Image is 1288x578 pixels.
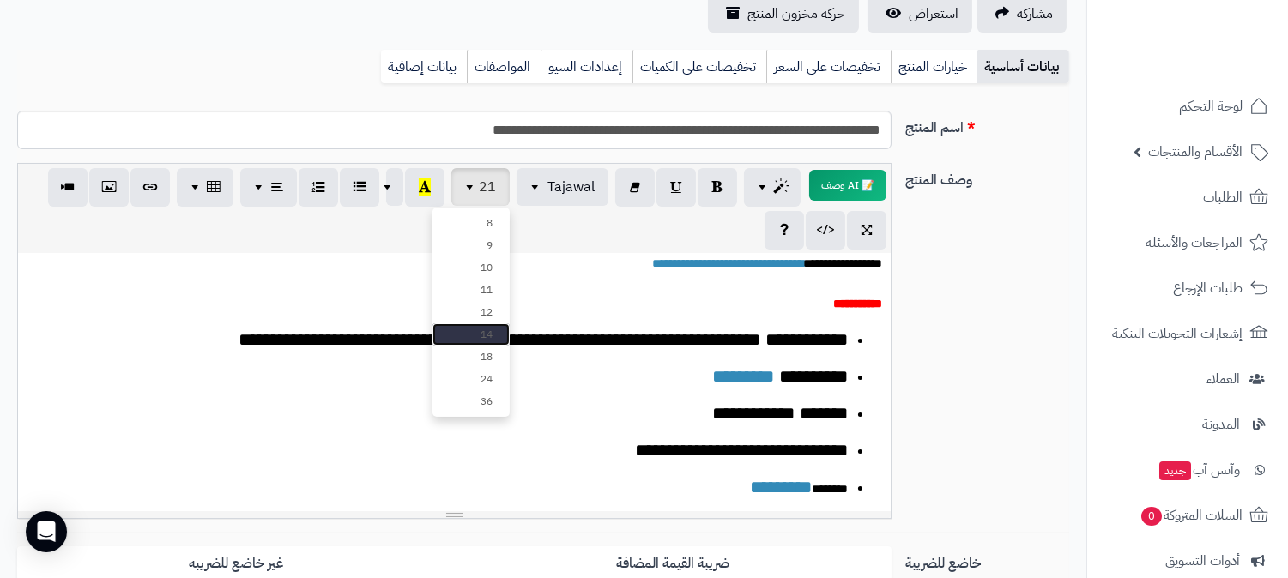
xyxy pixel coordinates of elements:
a: السلات المتروكة0 [1098,495,1278,536]
a: تخفيضات على السعر [766,50,891,84]
span: جديد [1159,461,1191,480]
button: 📝 AI وصف [809,170,886,201]
button: Tajawal [517,168,608,206]
span: الأقسام والمنتجات [1148,140,1243,164]
a: لوحة التحكم [1098,86,1278,127]
a: المدونة [1098,404,1278,445]
span: استعراض [909,3,958,24]
label: خاضع للضريبة [898,546,1076,574]
label: وصف المنتج [898,163,1076,190]
a: 18 [432,346,510,368]
a: المواصفات [467,50,541,84]
span: مشاركه [1017,3,1053,24]
a: المراجعات والأسئلة [1098,222,1278,263]
span: المدونة [1202,412,1240,437]
span: طلبات الإرجاع [1173,276,1243,300]
button: 21 [451,168,510,206]
span: Tajawal [547,177,595,197]
a: 24 [432,368,510,390]
a: 36 [432,390,510,412]
a: خيارات المنتج [891,50,977,84]
a: 12 [432,301,510,323]
a: بيانات أساسية [977,50,1069,84]
span: 0 [1141,507,1162,526]
a: الطلبات [1098,177,1278,218]
span: المراجعات والأسئلة [1146,231,1243,255]
span: العملاء [1206,367,1240,391]
a: طلبات الإرجاع [1098,268,1278,309]
a: إشعارات التحويلات البنكية [1098,313,1278,354]
span: 21 [479,177,496,197]
a: 14 [432,323,510,346]
span: الطلبات [1203,185,1243,209]
a: بيانات إضافية [381,50,467,84]
a: 10 [432,256,510,279]
a: وآتس آبجديد [1098,449,1278,491]
span: لوحة التحكم [1179,94,1243,118]
span: السلات المتروكة [1140,503,1243,527]
span: أدوات التسويق [1165,549,1240,573]
span: إشعارات التحويلات البنكية [1112,322,1243,346]
a: 11 [432,279,510,301]
span: حركة مخزون المنتج [747,3,845,24]
a: 9 [432,234,510,256]
label: اسم المنتج [898,111,1076,138]
a: إعدادات السيو [541,50,632,84]
img: logo-2.png [1171,44,1272,80]
a: تخفيضات على الكميات [632,50,766,84]
div: Open Intercom Messenger [26,511,67,552]
a: 8 [432,212,510,234]
a: العملاء [1098,358,1278,400]
span: وآتس آب [1158,458,1240,482]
